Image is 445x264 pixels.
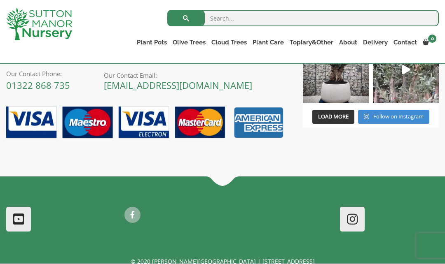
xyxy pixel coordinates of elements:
a: Olive Trees [170,37,208,49]
a: Instagram Follow on Instagram [358,110,429,124]
a: Cloud Trees [208,37,250,49]
a: Topiary&Other [287,37,336,49]
img: logo [6,8,72,41]
svg: Play [402,65,410,75]
a: Contact [391,37,420,49]
a: Play [373,37,439,103]
a: Plant Care [250,37,287,49]
img: New arrivals Monday morning of beautiful olive trees 🤩🤩 The weather is beautiful this summer, gre... [373,37,439,103]
a: Plant Pots [134,37,170,49]
a: 01322 868 735 [6,79,70,92]
button: Load More [312,110,354,124]
a: 0 [420,37,439,49]
a: Delivery [360,37,391,49]
span: Load More [318,113,349,120]
span: 0 [428,35,436,43]
span: Follow on Instagram [373,113,424,120]
input: Search... [167,10,439,27]
a: [EMAIL_ADDRESS][DOMAIN_NAME] [104,79,252,92]
svg: Instagram [364,114,369,120]
p: Our Contact Phone: [6,69,91,79]
img: Check out this beauty we potted at our nursery today ❤️‍🔥 A huge, ancient gnarled Olive tree plan... [303,37,369,103]
a: About [336,37,360,49]
p: Our Contact Email: [104,71,286,81]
